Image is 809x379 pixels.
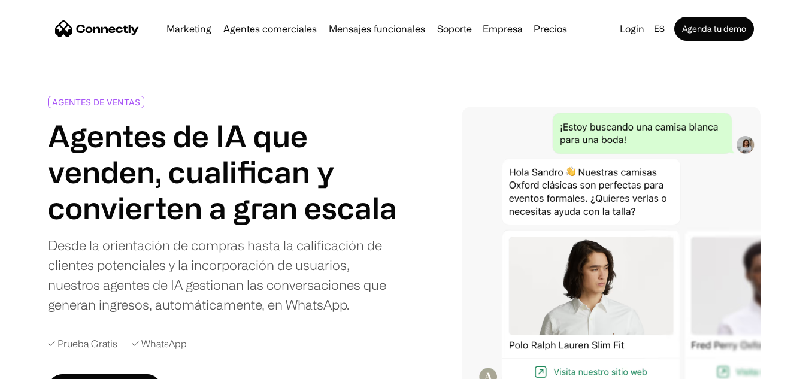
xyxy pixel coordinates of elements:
[529,24,572,34] a: Precios
[12,357,72,375] aside: Language selected: Español
[48,235,400,314] div: Desde la orientación de compras hasta la calificación de clientes potenciales y la incorporación ...
[649,20,672,37] div: es
[48,118,400,226] h1: Agentes de IA que venden, cualifican y convierten a gran escala
[52,98,140,107] div: AGENTES DE VENTAS
[162,24,216,34] a: Marketing
[219,24,322,34] a: Agentes comerciales
[432,24,477,34] a: Soporte
[324,24,430,34] a: Mensajes funcionales
[48,338,117,350] div: ✓ Prueba Gratis
[483,20,523,37] div: Empresa
[24,358,72,375] ul: Language list
[479,20,526,37] div: Empresa
[654,20,665,37] div: es
[132,338,187,350] div: ✓ WhatsApp
[674,17,754,41] a: Agenda tu demo
[615,20,649,37] a: Login
[55,20,139,38] a: home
